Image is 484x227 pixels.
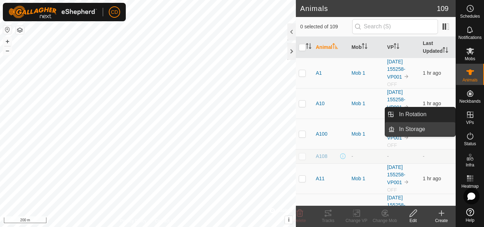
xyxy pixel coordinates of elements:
span: CD [111,8,118,16]
span: i [288,217,289,223]
span: 25 Aug 2025, 10:28 am [423,70,441,76]
span: Neckbands [459,99,480,103]
a: Contact Us [155,218,176,224]
button: i [285,216,293,224]
div: Mob 1 [351,100,382,107]
span: Schedules [460,14,480,18]
span: In Rotation [399,110,426,119]
div: Mob 1 [351,205,382,213]
h2: Animals [300,4,437,13]
span: Mobs [465,57,475,61]
span: Status [464,142,476,146]
th: VP [384,37,420,58]
span: A1 [316,69,322,77]
a: [DATE] 155258-VP001 [387,89,405,110]
button: Reset Map [3,25,12,34]
a: [DATE] 155258-VP001 [387,120,405,141]
span: A11 [316,175,325,182]
p-sorticon: Activate to sort [332,44,338,50]
span: OFF [387,187,397,193]
li: In Storage [385,122,455,136]
a: [DATE] 155258-VP001 [387,59,405,80]
span: OFF [387,81,397,87]
div: Mob 1 [351,69,382,77]
button: + [3,37,12,46]
span: Notifications [458,35,482,40]
span: A108 [316,153,327,160]
div: Edit [399,217,427,224]
span: 109 [437,3,449,14]
a: Help [456,205,484,225]
li: In Rotation [385,107,455,121]
th: Last Updated [420,37,456,58]
span: OFF [387,142,397,148]
img: to [404,74,409,79]
div: Tracks [314,217,342,224]
span: Heatmap [461,184,479,188]
p-sorticon: Activate to sort [394,44,399,50]
span: Animals [462,78,478,82]
a: Privacy Policy [120,218,147,224]
p-sorticon: Activate to sort [443,48,448,54]
app-display-virtual-paddock-transition: - [387,153,389,159]
a: In Rotation [395,107,455,121]
span: Infra [466,163,474,167]
th: Mob [349,37,384,58]
span: 25 Aug 2025, 10:29 am [423,101,441,106]
a: [DATE] 155258-VP001 [387,164,405,185]
img: Gallagher Logo [9,6,97,18]
p-sorticon: Activate to sort [362,44,367,50]
button: Map Layers [16,26,24,34]
img: to [404,135,409,140]
span: In Storage [399,125,425,134]
div: Change Mob [371,217,399,224]
button: – [3,46,12,55]
span: A112 [316,205,327,213]
div: Mob 1 [351,130,382,138]
div: Create [427,217,456,224]
span: - [423,153,424,159]
span: 25 Aug 2025, 10:29 am [423,176,441,181]
span: A10 [316,100,325,107]
span: Delete [294,218,306,223]
span: A100 [316,130,327,138]
span: VPs [466,120,474,125]
a: In Storage [395,122,455,136]
span: Help [466,218,474,222]
div: Mob 1 [351,175,382,182]
p-sorticon: Activate to sort [306,44,311,50]
img: to [404,104,409,110]
th: Animal [313,37,349,58]
div: - [351,153,382,160]
div: Change VP [342,217,371,224]
a: [DATE] 155258-VP001 [387,195,405,216]
img: to [404,179,409,185]
input: Search (S) [352,19,438,34]
span: 0 selected of 109 [300,23,352,30]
